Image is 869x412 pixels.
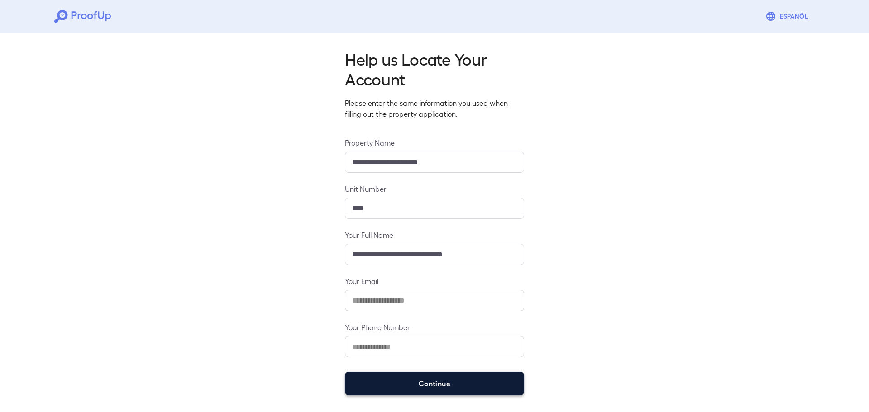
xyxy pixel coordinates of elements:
label: Property Name [345,137,524,148]
button: Espanõl [762,7,815,25]
p: Please enter the same information you used when filling out the property application. [345,98,524,119]
label: Your Email [345,276,524,286]
label: Your Full Name [345,230,524,240]
h2: Help us Locate Your Account [345,49,524,89]
label: Unit Number [345,184,524,194]
button: Continue [345,372,524,395]
label: Your Phone Number [345,322,524,332]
